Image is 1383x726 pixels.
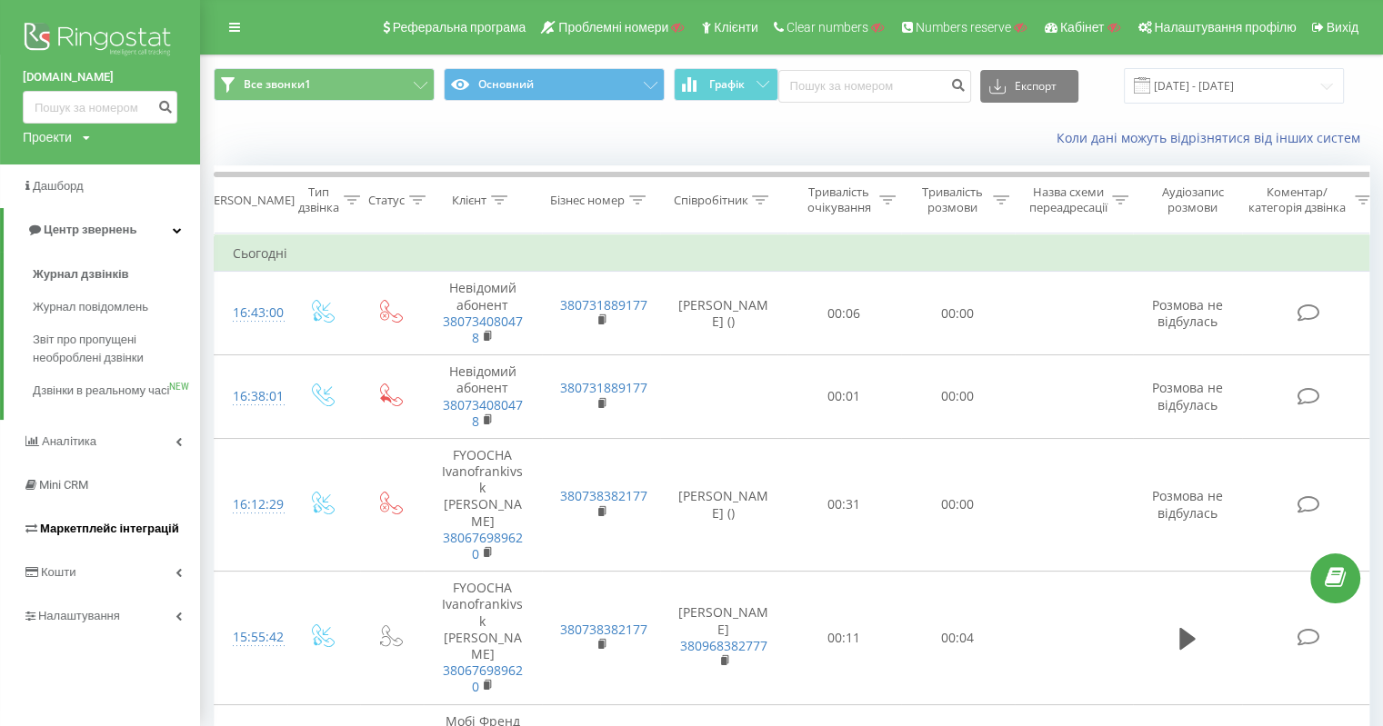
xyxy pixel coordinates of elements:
[560,487,647,504] a: 380738382177
[443,313,523,346] a: 380734080478
[980,70,1078,103] button: Експорт
[444,68,665,101] button: Основний
[778,70,971,103] input: Пошук за номером
[41,565,75,579] span: Кошти
[901,355,1015,439] td: 00:00
[33,291,200,323] a: Журнал повідомлень
[1152,296,1223,330] span: Розмова не відбулась
[1327,20,1358,35] span: Вихід
[660,272,787,355] td: [PERSON_NAME] ()
[901,272,1015,355] td: 00:00
[901,572,1015,704] td: 00:04
[39,478,88,492] span: Mini CRM
[40,522,179,535] span: Маркетплейс інтеграцій
[203,193,295,208] div: [PERSON_NAME]
[44,223,136,236] span: Центр звернень
[660,438,787,571] td: [PERSON_NAME] ()
[1152,487,1223,521] span: Розмова не відбулась
[215,235,1378,272] td: Сьогодні
[560,379,647,396] a: 380731889177
[424,438,542,571] td: FYOOCHA Ivanofrankivsk [PERSON_NAME]
[33,382,169,400] span: Дзвінки в реальному часі
[33,258,200,291] a: Журнал дзвінків
[42,434,96,448] span: Аналiтика
[452,193,486,208] div: Клієнт
[233,295,269,331] div: 16:43:00
[33,298,148,316] span: Журнал повідомлень
[443,529,523,562] a: 380676989620
[298,184,339,215] div: Тип дзвінка
[660,572,787,704] td: [PERSON_NAME]
[23,68,177,86] a: [DOMAIN_NAME]
[673,193,747,208] div: Співробітник
[1029,184,1107,215] div: Назва схеми переадресації
[33,374,200,407] a: Дзвінки в реальному часіNEW
[244,77,311,92] span: Все звонки1
[233,487,269,522] div: 16:12:29
[1060,20,1105,35] span: Кабінет
[424,572,542,704] td: FYOOCHA Ivanofrankivsk [PERSON_NAME]
[23,91,177,124] input: Пошук за номером
[1057,129,1369,146] a: Коли дані можуть відрізнятися вiд інших систем
[233,379,269,414] div: 16:38:01
[714,20,758,35] span: Клієнти
[787,20,868,35] span: Clear numbers
[443,661,523,695] a: 380676989620
[916,20,1011,35] span: Numbers reserve
[560,296,647,313] a: 380731889177
[787,438,901,571] td: 00:31
[393,20,526,35] span: Реферальна програма
[1152,379,1223,413] span: Розмова не відбулась
[33,323,200,374] a: Звіт про пропущені необроблені дзвінки
[787,272,901,355] td: 00:06
[33,265,129,283] span: Журнал дзвінків
[917,184,988,215] div: Тривалість розмови
[233,620,269,655] div: 15:55:42
[709,78,745,91] span: Графік
[787,572,901,704] td: 00:11
[23,18,177,64] img: Ringostat logo
[424,272,542,355] td: Невідомий абонент
[558,20,668,35] span: Проблемні номери
[1244,184,1350,215] div: Коментар/категорія дзвінка
[4,208,200,252] a: Центр звернень
[424,355,542,439] td: Невідомий абонент
[550,193,625,208] div: Бізнес номер
[680,637,767,654] a: 380968382777
[33,179,84,193] span: Дашборд
[1154,20,1296,35] span: Налаштування профілю
[560,621,647,638] a: 380738382177
[33,331,191,367] span: Звіт про пропущені необроблені дзвінки
[38,609,120,622] span: Налаштування
[23,128,72,146] div: Проекти
[214,68,435,101] button: Все звонки1
[368,193,405,208] div: Статус
[674,68,778,101] button: Графік
[901,438,1015,571] td: 00:00
[787,355,901,439] td: 00:01
[803,184,875,215] div: Тривалість очікування
[443,396,523,430] a: 380734080478
[1148,184,1237,215] div: Аудіозапис розмови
